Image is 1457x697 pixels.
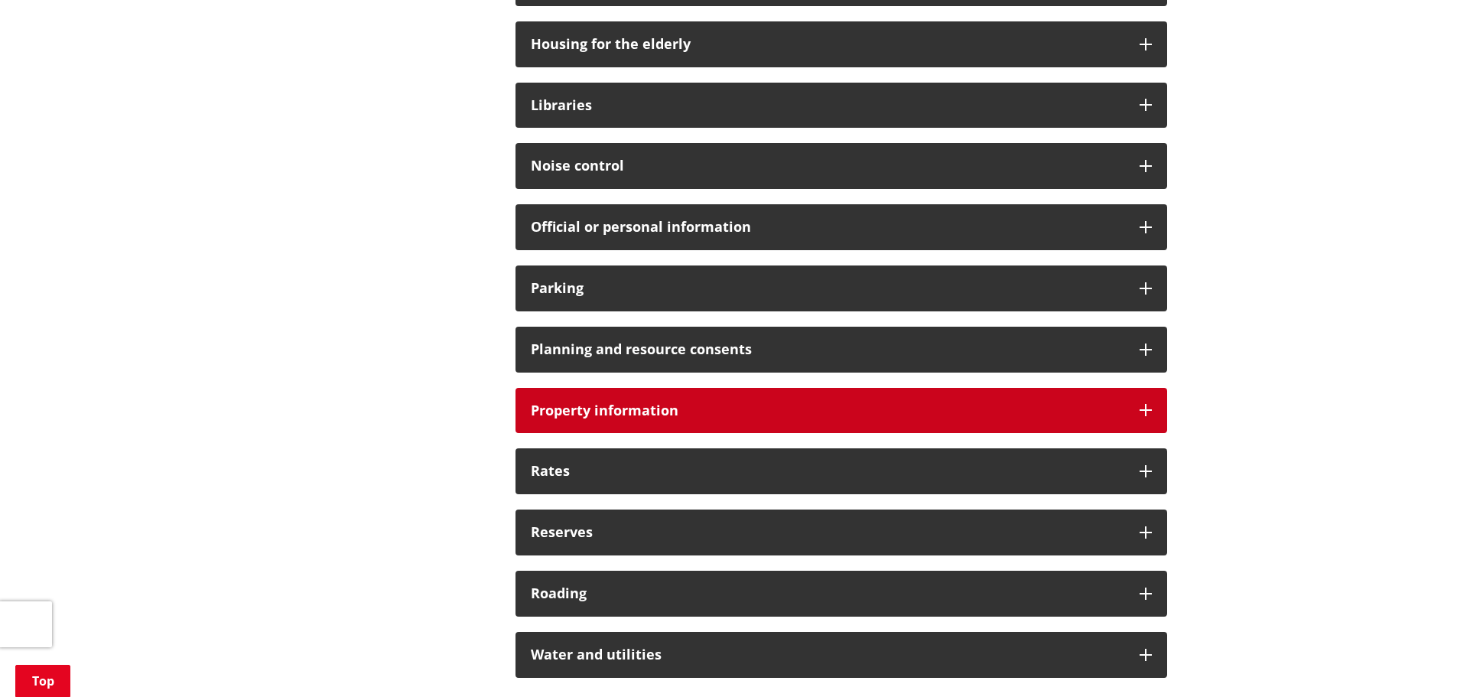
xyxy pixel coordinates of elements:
[531,37,1124,52] h3: Housing for the elderly
[531,158,1124,174] h3: Noise control
[1387,633,1442,688] iframe: Messenger Launcher
[531,220,1124,235] h3: Official or personal information
[531,98,1124,113] h3: Libraries
[531,464,1124,479] h3: Rates
[531,403,1124,419] h3: Property information
[531,342,1124,357] h3: Planning and resource consents
[531,586,1124,601] h3: Roading
[531,281,1124,296] h3: Parking
[15,665,70,697] a: Top
[531,525,1124,540] h3: Reserves
[531,647,1124,663] h3: Water and utilities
